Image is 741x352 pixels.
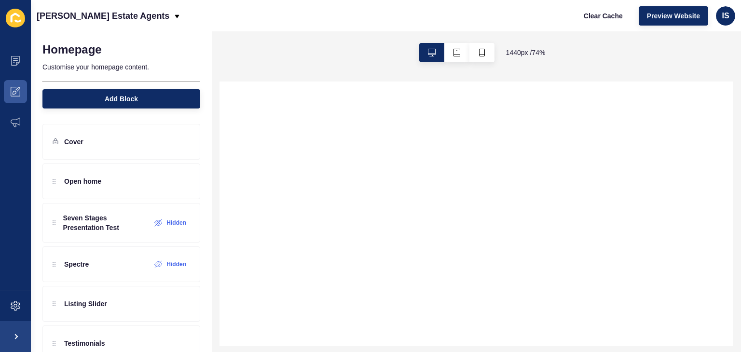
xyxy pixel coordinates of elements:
button: Clear Cache [576,6,631,26]
p: Customise your homepage content. [42,56,200,78]
p: Cover [64,137,83,147]
label: Hidden [166,260,186,268]
button: Add Block [42,89,200,108]
label: Hidden [166,219,186,227]
h1: Homepage [42,43,102,56]
p: Open home [64,176,101,186]
span: 1440 px / 74 % [506,48,546,57]
p: Spectre [64,259,89,269]
span: Preview Website [647,11,700,21]
button: Preview Website [639,6,708,26]
p: [PERSON_NAME] Estate Agents [37,4,169,28]
span: IS [722,11,729,21]
span: Add Block [105,94,138,104]
p: Testimonials [64,338,105,348]
p: Listing Slider [64,299,107,309]
p: Seven Stages Presentation Test [63,213,143,232]
span: Clear Cache [584,11,623,21]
